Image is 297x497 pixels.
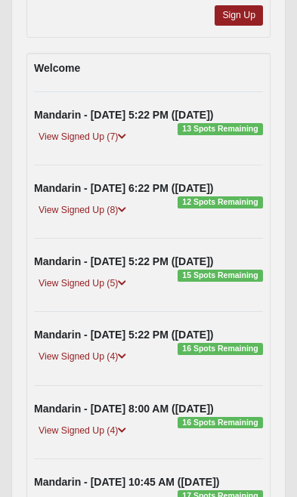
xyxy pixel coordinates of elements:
[34,62,80,74] strong: Welcome
[34,423,131,439] a: View Signed Up (4)
[34,403,214,415] strong: Mandarin - [DATE] 8:00 AM ([DATE])
[34,129,131,145] a: View Signed Up (7)
[34,202,131,218] a: View Signed Up (8)
[178,343,263,355] span: 16 Spots Remaining
[34,349,131,365] a: View Signed Up (4)
[178,417,263,429] span: 16 Spots Remaining
[215,5,263,26] a: Sign Up
[34,329,213,341] strong: Mandarin - [DATE] 5:22 PM ([DATE])
[34,109,213,121] strong: Mandarin - [DATE] 5:22 PM ([DATE])
[34,476,220,488] strong: Mandarin - [DATE] 10:45 AM ([DATE])
[34,276,131,292] a: View Signed Up (5)
[34,255,213,267] strong: Mandarin - [DATE] 5:22 PM ([DATE])
[178,196,263,208] span: 12 Spots Remaining
[178,123,263,135] span: 13 Spots Remaining
[34,182,213,194] strong: Mandarin - [DATE] 6:22 PM ([DATE])
[178,270,263,282] span: 15 Spots Remaining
